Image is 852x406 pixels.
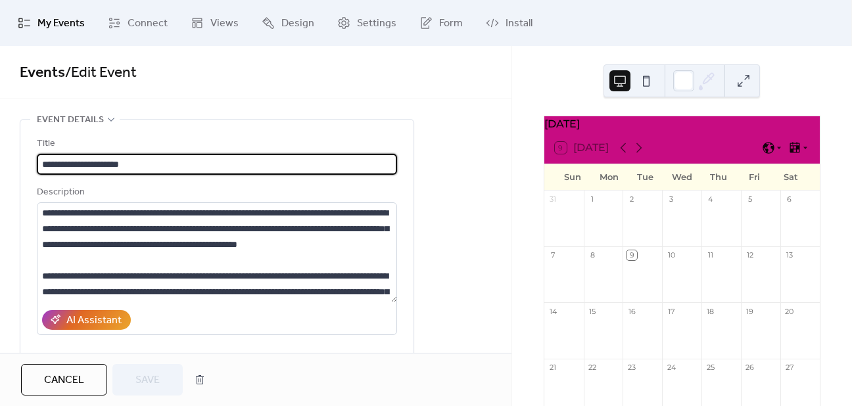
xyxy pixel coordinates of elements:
[37,136,394,152] div: Title
[357,16,396,32] span: Settings
[8,5,95,41] a: My Events
[627,194,636,204] div: 2
[588,363,598,372] div: 22
[98,5,177,41] a: Connect
[588,194,598,204] div: 1
[627,250,636,260] div: 9
[705,194,715,204] div: 4
[591,164,627,191] div: Mon
[439,16,463,32] span: Form
[37,16,85,32] span: My Events
[506,16,532,32] span: Install
[627,363,636,372] div: 23
[705,250,715,260] div: 11
[252,5,324,41] a: Design
[548,363,558,372] div: 21
[37,351,394,367] div: Location
[410,5,473,41] a: Form
[20,58,65,87] a: Events
[745,306,755,316] div: 19
[42,310,131,330] button: AI Assistant
[476,5,542,41] a: Install
[736,164,772,191] div: Fri
[327,5,406,41] a: Settings
[627,306,636,316] div: 16
[37,185,394,200] div: Description
[700,164,736,191] div: Thu
[784,194,794,204] div: 6
[548,194,558,204] div: 31
[784,250,794,260] div: 13
[773,164,809,191] div: Sat
[784,363,794,372] div: 27
[128,16,168,32] span: Connect
[705,363,715,372] div: 25
[210,16,239,32] span: Views
[544,116,820,132] div: [DATE]
[548,306,558,316] div: 14
[745,250,755,260] div: 12
[555,164,591,191] div: Sun
[705,306,715,316] div: 18
[588,250,598,260] div: 8
[548,250,558,260] div: 7
[666,363,676,372] div: 24
[784,306,794,316] div: 20
[181,5,248,41] a: Views
[44,372,84,388] span: Cancel
[66,313,122,328] div: AI Assistant
[664,164,700,191] div: Wed
[281,16,314,32] span: Design
[666,194,676,204] div: 3
[21,364,107,395] button: Cancel
[37,112,104,128] span: Event details
[666,306,676,316] div: 17
[666,250,676,260] div: 10
[745,194,755,204] div: 5
[627,164,663,191] div: Tue
[745,363,755,372] div: 26
[65,58,137,87] span: / Edit Event
[588,306,598,316] div: 15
